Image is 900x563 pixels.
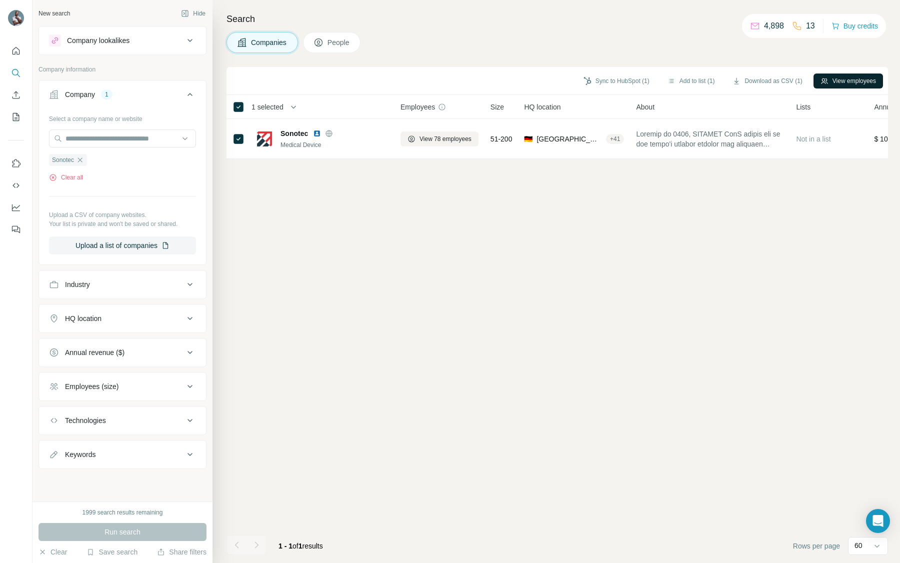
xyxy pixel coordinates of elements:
div: Open Intercom Messenger [866,509,890,533]
div: HQ location [65,313,101,323]
div: Select a company name or website [49,110,196,123]
button: Hide [174,6,212,21]
span: of [292,542,298,550]
button: View 78 employees [400,131,478,146]
span: 51-200 [490,134,512,144]
button: Quick start [8,42,24,60]
span: Not in a list [796,135,830,143]
h4: Search [226,12,888,26]
span: [GEOGRAPHIC_DATA], [GEOGRAPHIC_DATA] [536,134,602,144]
img: Logo of Sonotec [256,131,272,147]
div: Employees (size) [65,381,118,391]
button: Add to list (1) [660,73,722,88]
button: Use Surfe API [8,176,24,194]
span: Rows per page [793,541,840,551]
button: Save search [86,547,137,557]
img: Avatar [8,10,24,26]
button: My lists [8,108,24,126]
img: LinkedIn logo [313,129,321,137]
button: Annual revenue ($) [39,340,206,364]
button: Technologies [39,408,206,432]
button: Industry [39,272,206,296]
button: Enrich CSV [8,86,24,104]
p: 4,898 [764,20,784,32]
div: Annual revenue ($) [65,347,124,357]
div: New search [38,9,70,18]
div: Medical Device [280,140,388,149]
p: Your list is private and won't be saved or shared. [49,219,196,228]
div: Industry [65,279,90,289]
span: Sonotec [280,128,308,138]
button: HQ location [39,306,206,330]
div: + 41 [606,134,624,143]
p: 60 [854,540,862,550]
span: Sonotec [52,155,74,164]
button: Use Surfe on LinkedIn [8,154,24,172]
button: Buy credits [831,19,878,33]
button: Sync to HubSpot (1) [576,73,656,88]
span: HQ location [524,102,560,112]
button: Company lookalikes [39,28,206,52]
p: Upload a CSV of company websites. [49,210,196,219]
button: Clear all [49,173,83,182]
span: 1 [298,542,302,550]
span: Loremip do 0406, SITAMET ConS adipis eli se doe tempo'i utlabor etdolor mag aliquaen adminimven q... [636,129,784,149]
span: About [636,102,654,112]
span: 🇩🇪 [524,134,532,144]
button: Feedback [8,220,24,238]
span: 1 - 1 [278,542,292,550]
span: View 78 employees [419,134,471,143]
button: Search [8,64,24,82]
button: Clear [38,547,67,557]
button: Company1 [39,82,206,110]
div: Technologies [65,415,106,425]
button: Upload a list of companies [49,236,196,254]
span: Size [490,102,504,112]
button: Dashboard [8,198,24,216]
button: Employees (size) [39,374,206,398]
span: People [327,37,350,47]
button: Download as CSV (1) [725,73,809,88]
span: Lists [796,102,810,112]
button: Keywords [39,442,206,466]
div: 1 [101,90,112,99]
p: Company information [38,65,206,74]
button: View employees [813,73,883,88]
div: Keywords [65,449,95,459]
button: Share filters [157,547,206,557]
span: Companies [251,37,287,47]
span: 1 selected [251,102,283,112]
p: 13 [806,20,815,32]
div: 1999 search results remaining [82,508,163,517]
span: Employees [400,102,435,112]
span: results [278,542,323,550]
div: Company lookalikes [67,35,129,45]
div: Company [65,89,95,99]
